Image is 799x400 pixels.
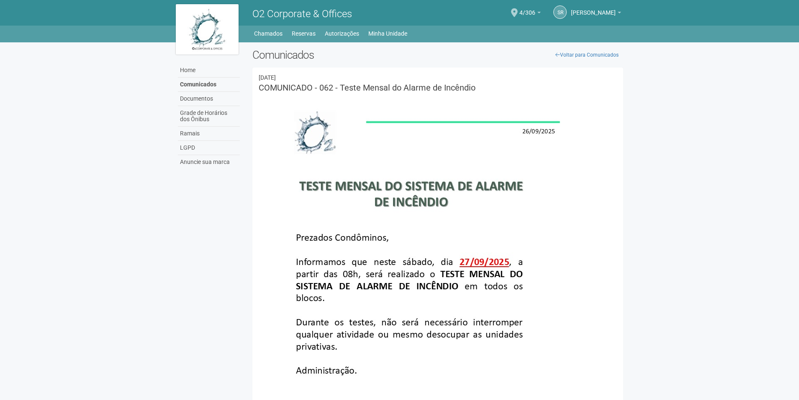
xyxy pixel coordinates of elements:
a: LGPD [178,141,240,155]
a: [PERSON_NAME] [571,10,621,17]
h3: COMUNICADO - 062 - Teste Mensal do Alarme de Incêndio [259,83,617,92]
a: Documentos [178,92,240,106]
a: Grade de Horários dos Ônibus [178,106,240,127]
a: Minha Unidade [368,28,407,39]
img: logo.jpg [176,4,239,55]
a: Comunicados [178,78,240,92]
a: Voltar para Comunicados [551,49,623,61]
a: Reservas [292,28,316,39]
a: Ramais [178,127,240,141]
a: Anuncie sua marca [178,155,240,169]
a: SR [553,5,567,19]
a: 4/306 [519,10,541,17]
h2: Comunicados [252,49,624,61]
a: Home [178,63,240,78]
span: Sandro Ricardo Santos da Silva [571,1,616,16]
span: 4/306 [519,1,535,16]
a: Chamados [254,28,283,39]
div: 26/09/2025 19:29 [259,74,617,81]
a: Autorizações [325,28,359,39]
span: O2 Corporate & Offices [252,8,352,20]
